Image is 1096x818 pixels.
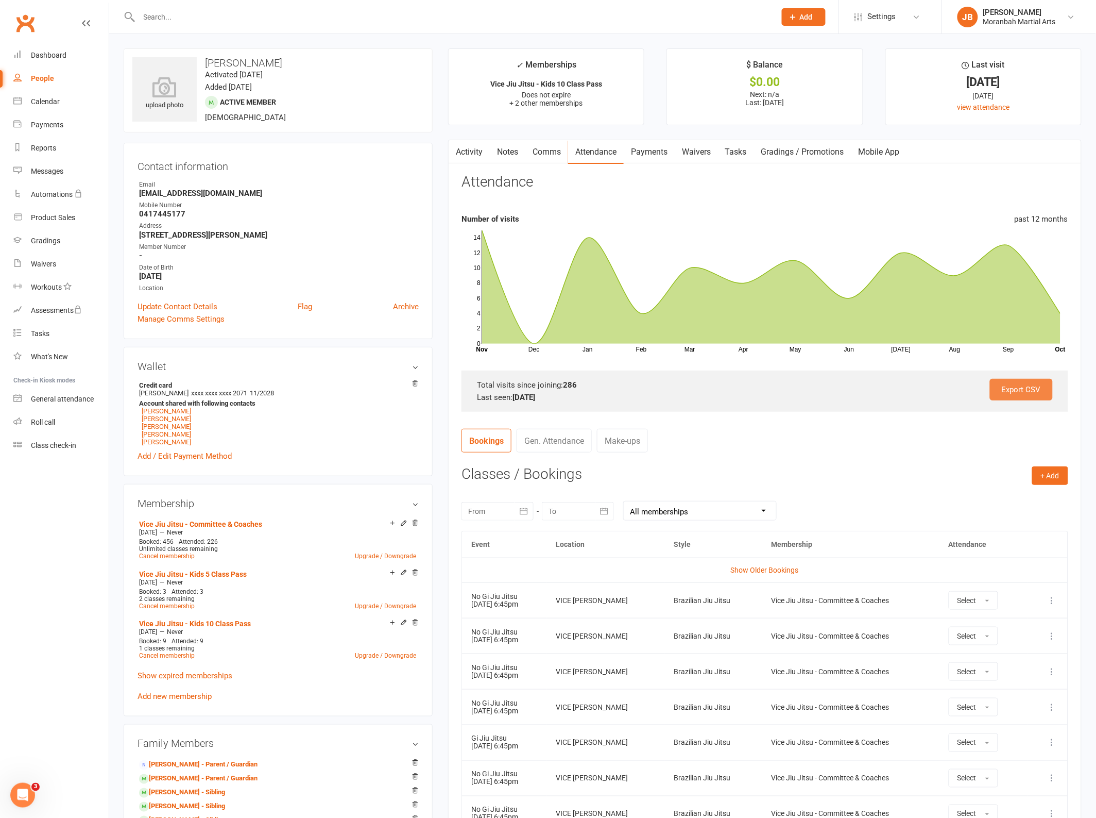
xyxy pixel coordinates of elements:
[205,82,252,92] time: Added [DATE]
[949,591,998,610] button: Select
[772,632,930,640] div: Vice Jiu Jitsu - Committee & Coaches
[731,566,799,574] a: Show Older Bookings
[471,806,538,814] div: No Gi Jiu Jitsu
[674,775,753,782] div: Brazilian Jiu Jitsu
[139,760,258,771] a: [PERSON_NAME] - Parent / Guardian
[949,662,998,681] button: Select
[461,466,1068,482] h3: Classes / Bookings
[138,380,419,447] li: [PERSON_NAME]
[13,137,109,160] a: Reports
[13,276,109,299] a: Workouts
[674,632,753,640] div: Brazilian Jiu Jitsu
[139,579,157,586] span: [DATE]
[31,190,73,198] div: Automations
[31,306,82,314] div: Assessments
[31,418,55,426] div: Roll call
[556,704,655,711] div: VICE [PERSON_NAME]
[139,189,419,198] strong: [EMAIL_ADDRESS][DOMAIN_NAME]
[138,738,419,749] h3: Family Members
[1032,466,1068,485] button: + Add
[772,775,930,782] div: Vice Jiu Jitsu - Committee & Coaches
[138,157,419,172] h3: Contact information
[13,44,109,67] a: Dashboard
[139,209,419,219] strong: 0417445177
[139,272,419,281] strong: [DATE]
[782,8,826,26] button: Add
[31,237,60,245] div: Gradings
[139,595,195,603] span: 2 classes remaining
[522,91,571,99] span: Does not expire
[167,579,183,586] span: Never
[674,597,753,605] div: Brazilian Jiu Jitsu
[13,90,109,113] a: Calendar
[132,77,197,111] div: upload photo
[471,699,538,707] div: No Gi Jiu Jitsu
[718,140,754,164] a: Tasks
[205,113,286,122] span: [DEMOGRAPHIC_DATA]
[462,689,547,725] td: [DATE] 6:45pm
[139,529,157,536] span: [DATE]
[139,242,419,252] div: Member Number
[31,121,63,129] div: Payments
[462,654,547,689] td: [DATE] 6:45pm
[220,98,276,106] span: Active member
[139,381,414,389] strong: Credit card
[138,671,232,680] a: Show expired memberships
[138,692,212,701] a: Add new membership
[139,283,419,293] div: Location
[746,58,783,77] div: $ Balance
[139,221,419,231] div: Address
[31,97,60,106] div: Calendar
[31,144,56,152] div: Reports
[139,545,218,553] span: Unlimited classes remaining
[31,353,68,361] div: What's New
[597,429,648,453] a: Make-ups
[471,664,538,672] div: No Gi Jiu Jitsu
[957,632,977,640] span: Select
[31,213,75,222] div: Product Sales
[31,783,40,791] span: 3
[250,389,274,397] span: 11/2028
[461,429,511,453] a: Bookings
[31,74,54,82] div: People
[167,529,183,536] span: Never
[167,628,183,636] span: Never
[516,60,523,70] i: ✓
[556,775,655,782] div: VICE [PERSON_NAME]
[172,588,203,595] span: Attended: 3
[664,531,762,558] th: Style
[957,703,977,711] span: Select
[957,7,978,27] div: JB
[957,739,977,747] span: Select
[939,531,1027,558] th: Attendance
[139,802,225,812] a: [PERSON_NAME] - Sibling
[12,10,38,36] a: Clubworx
[762,531,939,558] th: Membership
[298,301,312,313] a: Flag
[556,810,655,818] div: VICE [PERSON_NAME]
[13,113,109,137] a: Payments
[132,57,424,69] h3: [PERSON_NAME]
[462,618,547,654] td: [DATE] 6:45pm
[139,399,414,407] strong: Account shared with following contacts
[142,423,191,430] a: [PERSON_NAME]
[139,251,419,260] strong: -
[31,260,56,268] div: Waivers
[895,77,1072,88] div: [DATE]
[674,810,753,818] div: Brazilian Jiu Jitsu
[674,668,753,676] div: Brazilian Jiu Jitsu
[957,810,977,818] span: Select
[516,58,576,77] div: Memberships
[462,760,547,796] td: [DATE] 6:45pm
[462,725,547,760] td: [DATE] 6:45pm
[556,739,655,747] div: VICE [PERSON_NAME]
[13,229,109,253] a: Gradings
[525,140,568,164] a: Comms
[517,429,592,453] a: Gen. Attendance
[624,140,675,164] a: Payments
[136,528,419,537] div: —
[1015,213,1068,225] div: past 12 months
[13,67,109,90] a: People
[471,593,538,600] div: No Gi Jiu Jitsu
[490,140,525,164] a: Notes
